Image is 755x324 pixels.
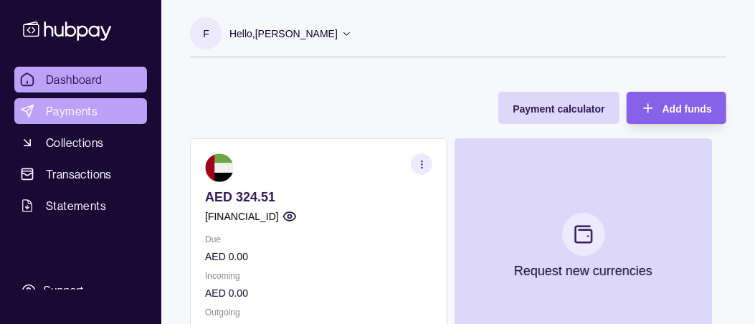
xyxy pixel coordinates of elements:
[513,103,604,115] span: Payment calculator
[663,103,712,115] span: Add funds
[46,166,112,183] span: Transactions
[203,26,209,42] p: F
[14,98,147,124] a: Payments
[205,285,432,301] p: AED 0.00
[205,268,432,284] p: Incoming
[205,209,279,224] p: [FINANCIAL_ID]
[14,276,147,306] a: Support
[205,249,432,265] p: AED 0.00
[498,92,619,124] button: Payment calculator
[43,283,83,299] div: Support
[14,161,147,187] a: Transactions
[14,193,147,219] a: Statements
[205,305,432,320] p: Outgoing
[229,26,338,42] p: Hello, [PERSON_NAME]
[46,134,103,151] span: Collections
[205,232,432,247] p: Due
[14,130,147,156] a: Collections
[46,197,106,214] span: Statements
[46,103,98,120] span: Payments
[205,153,234,182] img: ae
[205,189,432,205] p: AED 324.51
[514,263,652,279] p: Request new currencies
[14,67,147,92] a: Dashboard
[46,71,103,88] span: Dashboard
[627,92,726,124] button: Add funds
